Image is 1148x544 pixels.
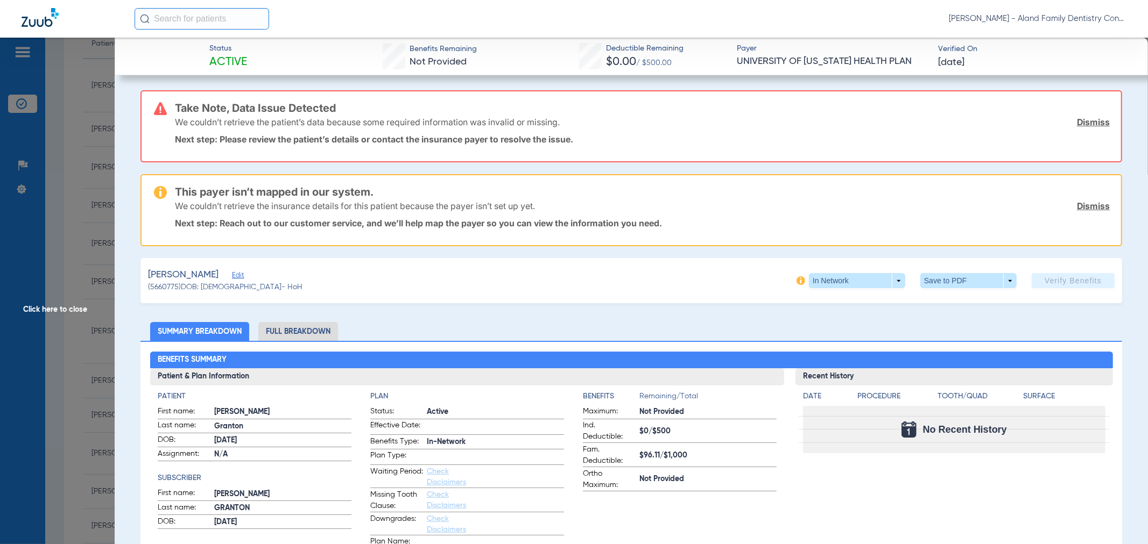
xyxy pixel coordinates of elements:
h4: Subscriber [158,473,351,484]
span: Active [427,406,564,418]
img: Zuub Logo [22,8,59,27]
h4: Patient [158,391,351,402]
span: Plan Type: [370,450,423,464]
span: Deductible Remaining [607,43,684,54]
span: DOB: [158,434,210,447]
iframe: Chat Widget [1094,492,1148,544]
button: In Network [809,273,905,288]
span: Benefits Remaining [410,44,477,55]
p: Next step: Please review the patient’s details or contact the insurance payer to resolve the issue. [175,134,1110,145]
span: Assignment: [158,448,210,461]
span: UNIVERSITY OF [US_STATE] HEALTH PLAN [737,55,929,68]
span: Last name: [158,420,210,433]
span: [PERSON_NAME] [214,406,351,418]
h4: Benefits [583,391,639,402]
span: Last name: [158,502,210,515]
span: / $500.00 [637,59,672,67]
span: [PERSON_NAME] - Aland Family Dentistry Continental [949,13,1126,24]
span: N/A [214,449,351,460]
span: $96.11/$1,000 [639,450,777,461]
app-breakdown-title: Surface [1023,391,1105,406]
p: We couldn’t retrieve the patient’s data because some required information was invalid or missing. [175,117,560,127]
img: Search Icon [140,14,150,24]
input: Search for patients [135,8,269,30]
span: Verified On [939,44,1131,55]
img: error-icon [154,102,167,115]
img: warning-icon [154,186,167,199]
app-breakdown-title: Tooth/Quad [938,391,1019,406]
span: [PERSON_NAME] [214,489,351,500]
a: Check Disclaimers [427,468,466,486]
h4: Procedure [857,391,934,402]
span: GRANTON [214,503,351,514]
img: Calendar [902,421,917,438]
img: info-icon [797,276,805,285]
span: (5660775) DOB: [DEMOGRAPHIC_DATA] - HoH [148,282,302,293]
span: Active [209,55,247,70]
app-breakdown-title: Benefits [583,391,639,406]
span: [DATE] [214,435,351,446]
span: Ortho Maximum: [583,468,636,491]
p: Next step: Reach out to our customer service, and we’ll help map the payer so you can view the in... [175,218,1110,228]
span: Status [209,43,247,54]
a: Check Disclaimers [427,491,466,509]
span: Not Provided [639,406,777,418]
span: Benefits Type: [370,436,423,449]
app-breakdown-title: Date [803,391,848,406]
span: $0/$500 [639,426,777,437]
h3: Patient & Plan Information [150,368,784,385]
span: [PERSON_NAME] [148,268,219,282]
a: Dismiss [1077,201,1110,211]
span: First name: [158,488,210,500]
span: First name: [158,406,210,419]
span: Missing Tooth Clause: [370,489,423,512]
p: We couldn’t retrieve the insurance details for this patient because the payer isn’t set up yet. [175,201,535,211]
h4: Plan [370,391,564,402]
span: Not Provided [410,57,467,67]
app-breakdown-title: Procedure [857,391,934,406]
h3: Take Note, Data Issue Detected [175,103,1110,113]
span: Waiting Period: [370,466,423,488]
span: No Recent History [923,424,1007,435]
span: Effective Date: [370,420,423,434]
span: Edit [232,271,242,282]
span: [DATE] [214,517,351,528]
h4: Date [803,391,848,402]
span: $0.00 [607,56,637,68]
span: Fam. Deductible: [583,444,636,467]
h3: Recent History [795,368,1112,385]
li: Full Breakdown [258,322,338,341]
span: DOB: [158,516,210,529]
h4: Surface [1023,391,1105,402]
span: Status: [370,406,423,419]
span: Ind. Deductible: [583,420,636,442]
span: Not Provided [639,474,777,485]
span: Maximum: [583,406,636,419]
a: Dismiss [1077,117,1110,127]
span: In-Network [427,436,564,448]
span: Payer [737,43,929,54]
h4: Tooth/Quad [938,391,1019,402]
span: [DATE] [939,56,965,69]
a: Check Disclaimers [427,515,466,533]
span: Remaining/Total [639,391,777,406]
li: Summary Breakdown [150,322,249,341]
button: Save to PDF [920,273,1017,288]
h2: Benefits Summary [150,352,1113,369]
span: Downgrades: [370,513,423,535]
h3: This payer isn’t mapped in our system. [175,187,1110,197]
span: Granton [214,421,351,432]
